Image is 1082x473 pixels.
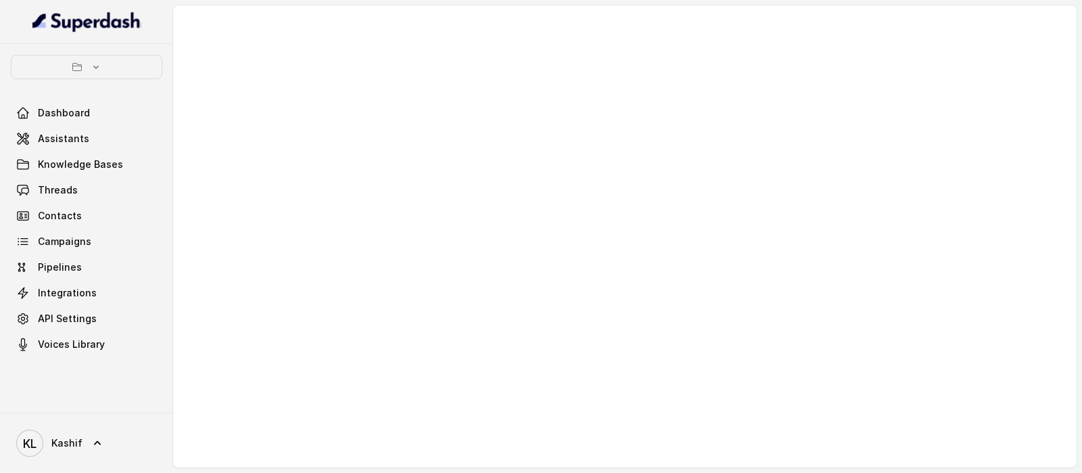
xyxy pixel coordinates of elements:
a: Kashif [11,424,162,462]
a: Contacts [11,204,162,228]
span: Integrations [38,286,97,300]
span: API Settings [38,312,97,325]
span: Assistants [38,132,89,145]
span: Knowledge Bases [38,158,123,171]
text: KL [23,436,37,451]
span: Contacts [38,209,82,223]
img: light.svg [32,11,141,32]
a: Knowledge Bases [11,152,162,177]
a: Integrations [11,281,162,305]
a: Threads [11,178,162,202]
a: Dashboard [11,101,162,125]
span: Pipelines [38,261,82,274]
span: Campaigns [38,235,91,248]
a: Voices Library [11,332,162,357]
span: Dashboard [38,106,90,120]
span: Threads [38,183,78,197]
a: Assistants [11,127,162,151]
a: API Settings [11,307,162,331]
a: Campaigns [11,229,162,254]
a: Pipelines [11,255,162,279]
span: Kashif [51,436,83,450]
span: Voices Library [38,338,105,351]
